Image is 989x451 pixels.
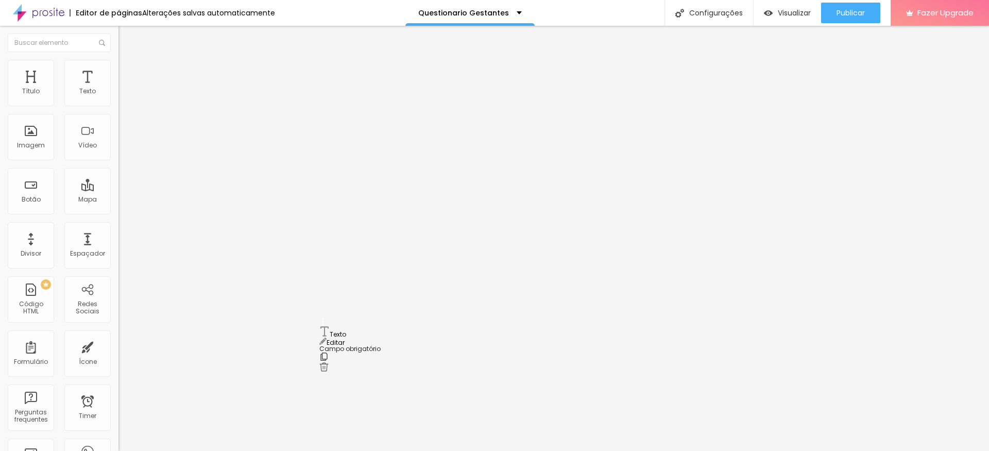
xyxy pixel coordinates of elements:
div: Imagem [17,142,45,149]
div: Alterações salvas automaticamente [142,9,275,16]
div: Mapa [78,196,97,203]
div: Divisor [21,250,41,257]
img: Icone [675,9,684,18]
div: Texto [79,88,96,95]
div: Espaçador [70,250,105,257]
button: Visualizar [754,3,821,23]
img: view-1.svg [764,9,773,18]
div: Ícone [79,358,97,365]
div: Botão [22,196,41,203]
span: Fazer Upgrade [917,8,974,17]
div: Vídeo [78,142,97,149]
iframe: Editor [118,26,989,451]
span: Visualizar [778,9,811,17]
div: Título [22,88,40,95]
img: Icone [99,40,105,46]
p: Questionario Gestantes [418,9,509,16]
button: Publicar [821,3,880,23]
input: Buscar elemento [8,34,111,52]
div: Editor de páginas [70,9,142,16]
div: Código HTML [10,300,51,315]
span: Publicar [837,9,865,17]
div: Timer [79,412,96,420]
div: Redes Sociais [67,300,108,315]
div: Formulário [14,358,48,365]
div: Perguntas frequentes [10,409,51,424]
